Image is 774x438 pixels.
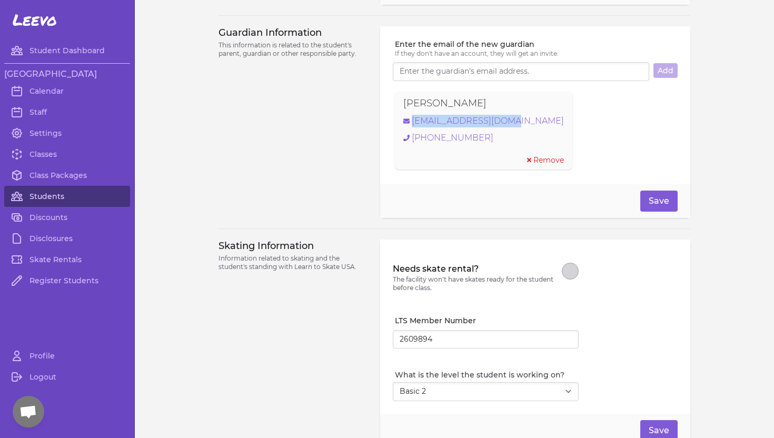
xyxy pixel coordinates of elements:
p: This information is related to the student's parent, guardian or other responsible party. [219,41,368,58]
label: Needs skate rental? [393,263,562,275]
button: Remove [527,155,564,165]
p: [PERSON_NAME] [403,96,487,111]
button: Save [640,191,678,212]
a: Logout [4,366,130,387]
button: Add [653,63,678,78]
a: Profile [4,345,130,366]
label: Enter the email of the new guardian [395,39,678,49]
input: LTS or USFSA number [393,330,579,349]
span: Remove [533,155,564,165]
a: Staff [4,102,130,123]
p: Information related to skating and the student's standing with Learn to Skate USA. [219,254,368,271]
label: What is the level the student is working on? [395,370,579,380]
a: Classes [4,144,130,165]
a: Settings [4,123,130,144]
p: The facility won't have skates ready for the student before class. [393,275,562,292]
h3: Skating Information [219,240,368,252]
a: Students [4,186,130,207]
a: [PHONE_NUMBER] [403,132,564,144]
a: Skate Rentals [4,249,130,270]
a: [EMAIL_ADDRESS][DOMAIN_NAME] [403,115,564,127]
p: If they don't have an account, they will get an invite. [395,49,678,58]
a: Student Dashboard [4,40,130,61]
label: LTS Member Number [395,315,579,326]
a: Class Packages [4,165,130,186]
a: Disclosures [4,228,130,249]
span: Leevo [13,11,57,29]
a: Open chat [13,396,44,427]
a: Register Students [4,270,130,291]
h3: Guardian Information [219,26,368,39]
a: Discounts [4,207,130,228]
h3: [GEOGRAPHIC_DATA] [4,68,130,81]
a: Calendar [4,81,130,102]
input: Enter the guardian's email address. [393,62,649,81]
